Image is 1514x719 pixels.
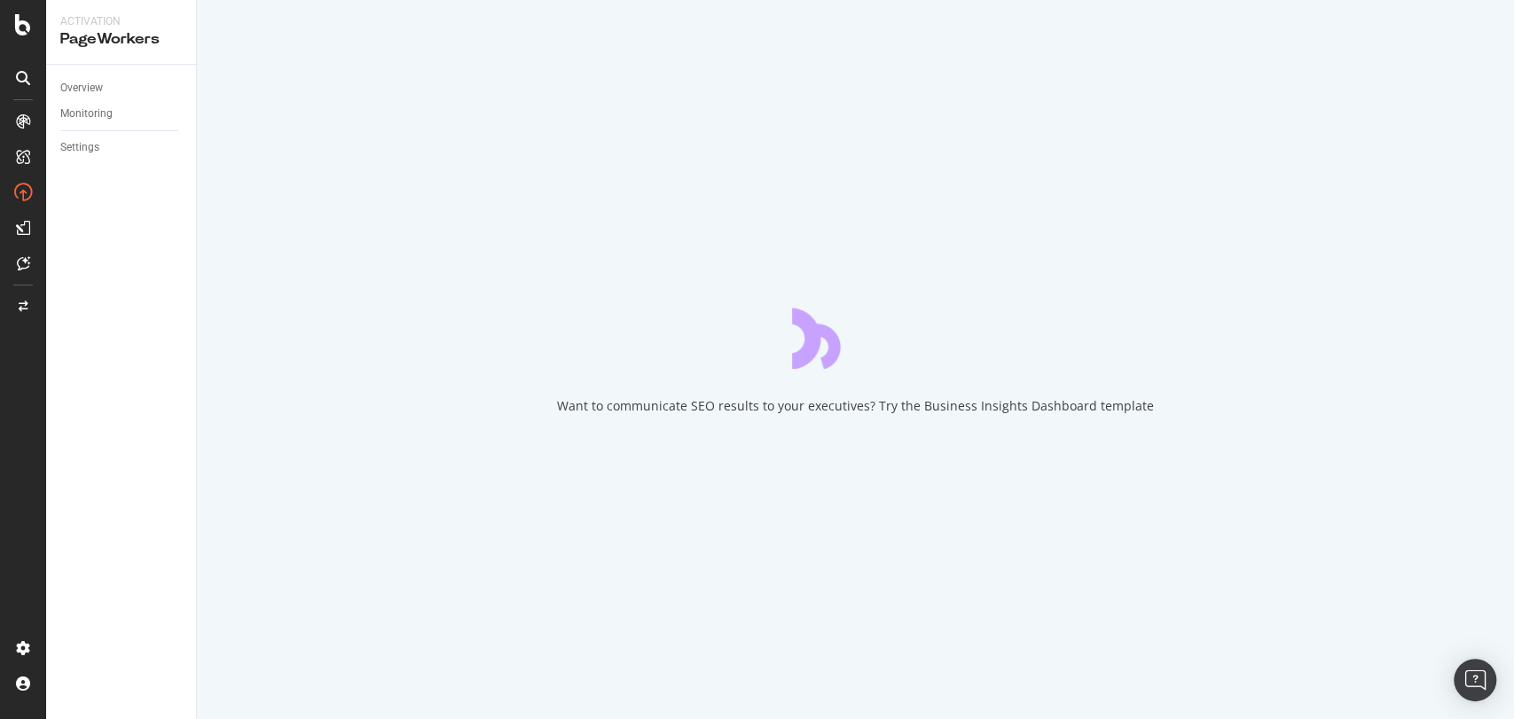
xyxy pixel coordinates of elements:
[60,14,182,29] div: Activation
[60,105,113,123] div: Monitoring
[60,105,184,123] a: Monitoring
[792,305,920,369] div: animation
[60,138,184,157] a: Settings
[557,397,1154,415] div: Want to communicate SEO results to your executives? Try the Business Insights Dashboard template
[60,29,182,50] div: PageWorkers
[60,79,103,98] div: Overview
[60,79,184,98] a: Overview
[60,138,99,157] div: Settings
[1454,659,1496,701] div: Open Intercom Messenger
